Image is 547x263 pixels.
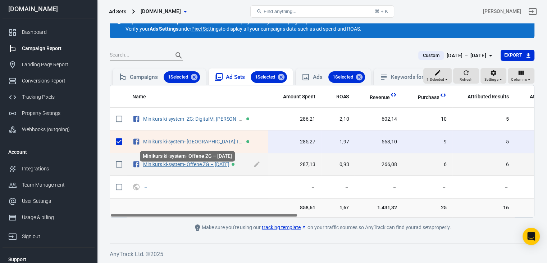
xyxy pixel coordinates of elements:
svg: Facebook Ads [132,160,140,169]
span: 9 [409,138,447,146]
a: Webhooks (outgoing) [3,121,95,138]
svg: Facebook Ads [132,115,140,123]
svg: UTM & Web Traffic [132,183,140,191]
a: － [143,184,148,190]
span: 286,21 [274,116,315,123]
span: 1 Selected [164,73,193,81]
span: 563,10 [360,138,397,146]
div: Ad Sets [226,71,287,83]
span: The estimated total amount of money you've spent on your campaign, ad set or ad during its schedule. [283,92,315,101]
div: [DOMAIN_NAME] [3,6,95,12]
span: 602,14 [360,116,397,123]
span: Attributed Results [468,93,509,101]
div: Usage & billing [22,214,89,221]
div: Tracking Pixels [22,93,89,101]
span: Active [246,117,249,120]
span: 285,27 [274,138,315,146]
div: ⌘ + K [375,9,388,14]
div: Campaign Report [22,45,89,52]
div: Team Management [22,181,89,189]
button: Settings [480,68,506,84]
a: Team Management [3,177,95,193]
button: [DOMAIN_NAME] [138,5,190,18]
div: Webhooks (outgoing) [22,126,89,133]
span: 266,08 [360,161,397,168]
span: 5 [458,138,509,146]
a: Minikurs ki-system- [GEOGRAPHIC_DATA]: IG & Mailliste - [DATE] [143,139,284,144]
button: Columns [508,68,534,84]
div: Integrations [22,165,89,173]
div: Keywords for 1 Ad Set [391,73,444,81]
span: Minikurs ki-system- CA: IG & Mailliste - 08.09.25 [143,139,245,144]
span: － [409,184,447,191]
a: Property Settings [3,105,95,121]
span: Name [132,93,146,101]
span: 2,10 [327,116,349,123]
span: 25 [409,204,447,211]
span: 1,67 [327,204,349,211]
a: User Settings [3,193,95,209]
div: Ads [313,71,365,83]
span: Total revenue calculated by AnyTrack. [360,93,390,102]
span: － [274,184,315,191]
svg: This column is calculated from AnyTrack real-time data [439,92,447,99]
div: 1Selected [251,71,287,83]
span: The total conversions attributed according to your ad network (Facebook, Google, etc.) [468,92,509,101]
span: ROAS [336,93,349,101]
div: [DATE] － [DATE] [447,51,486,60]
span: 1 Selected [427,76,444,83]
div: 1Selected [328,71,365,83]
span: Minikurs ki-system- ZG: DigitalM, SM-Mark. - 08.09.25 [143,116,245,121]
span: 6 [409,161,447,168]
div: 1Selected [164,71,200,83]
button: Search [170,47,187,64]
div: Ad Sets [109,8,126,15]
span: The total return on ad spend [327,92,349,101]
a: Campaign Report [3,40,95,57]
span: 6 [458,161,509,168]
span: Purchase [409,94,439,101]
button: Custom[DATE] － [DATE] [412,50,500,62]
a: Minikurs ki-system- ZG: DigitalM, [PERSON_NAME]. - [DATE] [143,116,274,122]
strong: Ads Settings [150,26,179,32]
button: Find anything...⌘ + K [250,5,394,18]
span: Minikurs ki-system- Offene ZG – 08.09.25 [143,161,230,166]
button: Refresh [453,68,479,84]
span: The total conversions attributed according to your ad network (Facebook, Google, etc.) [458,92,509,101]
div: Dashboard [22,28,89,36]
span: Name [132,93,155,101]
span: Columns [511,76,527,83]
a: tracking template [262,224,306,231]
button: Export [501,50,534,61]
div: Minikurs ki-system- Offene ZG – [DATE] [140,151,235,161]
div: Property Settings [22,110,89,117]
div: Conversions Report [22,77,89,85]
a: Integrations [3,161,95,177]
span: 10 [409,116,447,123]
span: Custom [420,52,442,59]
span: Amount Spent [283,93,315,101]
span: 287,13 [274,161,315,168]
a: Sign out [524,3,541,20]
div: Account id: 4GGnmKtI [483,8,521,15]
div: Make sure you're using our on your traffic sources so AnyTrack can find your ad sets properly. [160,223,484,232]
span: － [327,184,349,191]
a: Conversions Report [3,73,95,89]
span: 1.431,32 [360,204,397,211]
span: － [360,184,397,191]
a: Dashboard [3,24,95,40]
span: 0,93 [327,161,349,168]
a: Pixel Settings [191,25,221,32]
a: Tracking Pixels [3,89,95,105]
span: 858,61 [274,204,315,211]
div: Campaigns [130,71,200,83]
a: Sign out [3,226,95,245]
span: 1 Selected [328,73,357,81]
a: Landing Page Report [3,57,95,73]
span: Revenue [370,94,390,101]
span: Refresh [460,76,473,83]
span: Purchase [418,94,439,101]
li: Account [3,143,95,161]
span: olgawebersocial.de [141,7,181,16]
span: 16 [458,204,509,211]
